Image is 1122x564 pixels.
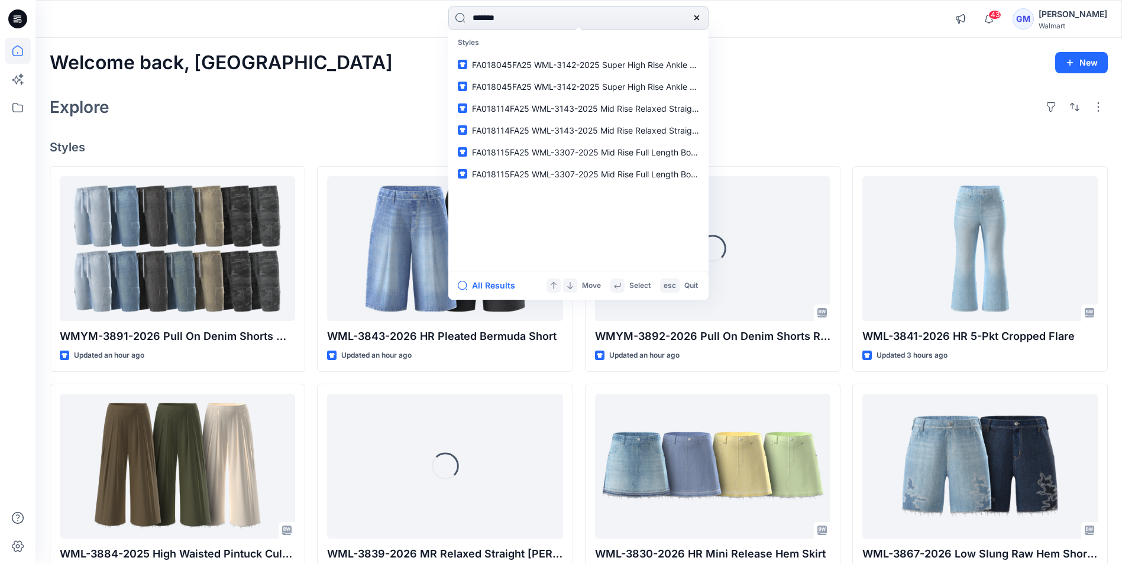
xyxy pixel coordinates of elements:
p: WML-3843-2026 HR Pleated Bermuda Short [327,328,562,345]
a: FA018115FA25 WML-3307-2025 Mid Rise Full Length Boot Cut [PERSON_NAME] [451,163,706,185]
p: Updated 3 hours ago [877,349,948,362]
div: Walmart [1039,21,1107,30]
p: WML-3867-2026 Low Slung Raw Hem Short - Inseam 7" [862,546,1098,562]
h2: Welcome back, [GEOGRAPHIC_DATA] [50,52,393,74]
span: FA018045FA25 WML-3142-2025 Super High Rise Ankle Length Straight Leg [PERSON_NAME] [472,82,836,92]
span: 43 [988,10,1001,20]
a: WMYM-3891-2026 Pull On Denim Shorts Workwear [60,176,295,321]
button: All Results [458,278,523,293]
a: FA018114FA25 WML-3143-2025 Mid Rise Relaxed Straight Ankle Length [PERSON_NAME] [451,98,706,119]
span: FA018114FA25 WML-3143-2025 Mid Rise Relaxed Straight Ankle Length [PERSON_NAME] [472,103,822,114]
p: WML-3830-2026 HR Mini Release Hem Skirt [595,546,830,562]
p: WMYM-3891-2026 Pull On Denim Shorts Workwear [60,328,295,345]
a: WML-3843-2026 HR Pleated Bermuda Short [327,176,562,321]
p: Updated an hour ago [341,349,412,362]
h2: Explore [50,98,109,116]
span: FA018115FA25 WML-3307-2025 Mid Rise Full Length Boot Cut [PERSON_NAME] [472,169,784,179]
p: Updated an hour ago [609,349,680,362]
a: WML-3884-2025 High Waisted Pintuck Culottes [60,394,295,539]
div: [PERSON_NAME] [1039,7,1107,21]
p: WML-3841-2026 HR 5-Pkt Cropped Flare [862,328,1098,345]
a: WML-3841-2026 HR 5-Pkt Cropped Flare [862,176,1098,321]
div: GM [1013,8,1034,30]
span: FA018114FA25 WML-3143-2025 Mid Rise Relaxed Straight Ankle Length [PERSON_NAME] [472,125,822,135]
a: FA018114FA25 WML-3143-2025 Mid Rise Relaxed Straight Ankle Length [PERSON_NAME] [451,119,706,141]
p: Updated an hour ago [74,349,144,362]
span: FA018115FA25 WML-3307-2025 Mid Rise Full Length Boot Cut [PERSON_NAME] [472,147,784,157]
p: Select [629,280,651,292]
a: FA018115FA25 WML-3307-2025 Mid Rise Full Length Boot Cut [PERSON_NAME] [451,141,706,163]
p: WMYM-3892-2026 Pull On Denim Shorts Regular [595,328,830,345]
a: FA018045FA25 WML-3142-2025 Super High Rise Ankle Length Straight Leg [PERSON_NAME] [451,76,706,98]
a: WML-3830-2026 HR Mini Release Hem Skirt [595,394,830,539]
p: Styles [451,32,706,54]
span: FA018045FA25 WML-3142-2025 Super High Rise Ankle Length Straight Leg [PERSON_NAME] [472,60,836,70]
p: Quit [684,280,698,292]
p: WML-3839-2026 MR Relaxed Straight [PERSON_NAME] [327,546,562,562]
p: Move [582,280,601,292]
p: esc [664,280,676,292]
button: New [1055,52,1108,73]
p: WML-3884-2025 High Waisted Pintuck Culottes [60,546,295,562]
a: WML-3867-2026 Low Slung Raw Hem Short - Inseam 7" [862,394,1098,539]
a: FA018045FA25 WML-3142-2025 Super High Rise Ankle Length Straight Leg [PERSON_NAME] [451,54,706,76]
h4: Styles [50,140,1108,154]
